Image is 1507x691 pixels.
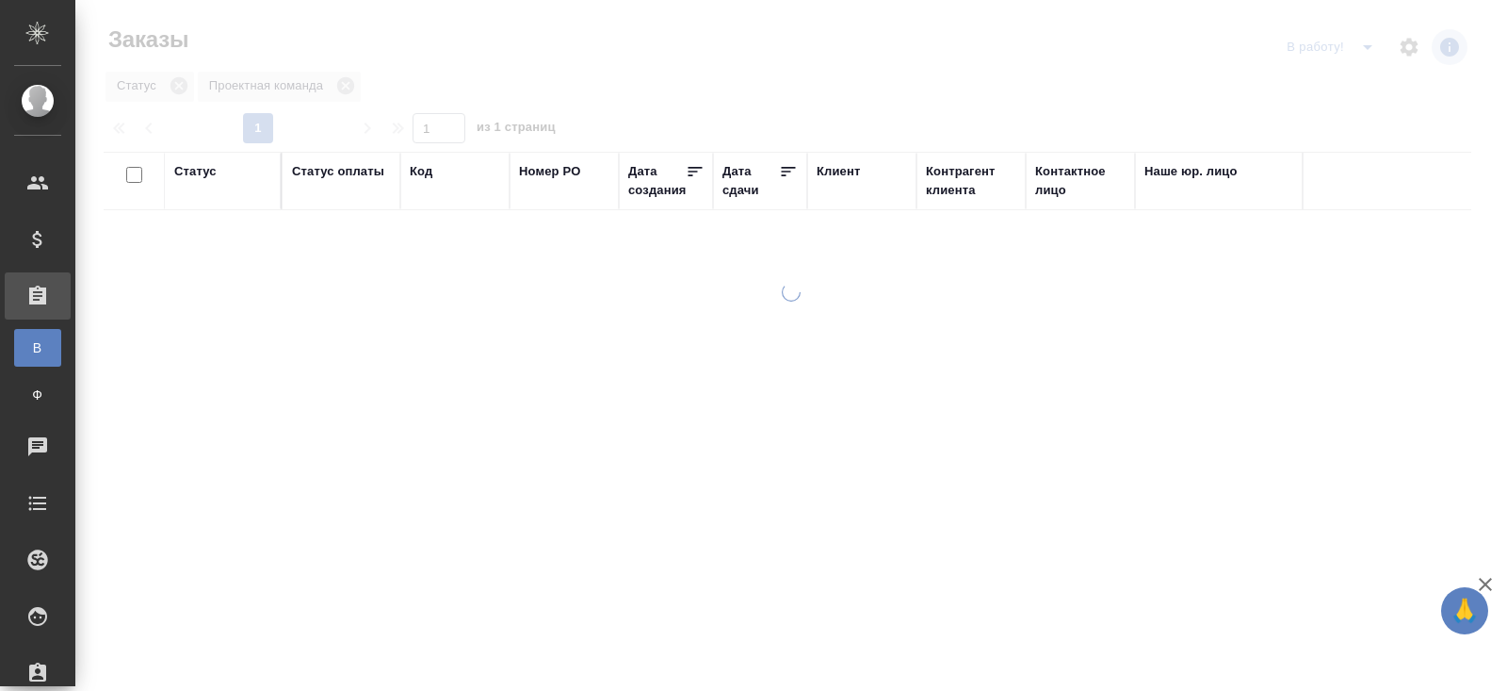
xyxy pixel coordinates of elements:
[628,162,686,200] div: Дата создания
[1449,591,1481,631] span: 🙏
[519,162,580,181] div: Номер PO
[926,162,1016,200] div: Контрагент клиента
[817,162,860,181] div: Клиент
[410,162,432,181] div: Код
[1144,162,1238,181] div: Наше юр. лицо
[24,338,52,357] span: В
[174,162,217,181] div: Статус
[292,162,384,181] div: Статус оплаты
[1035,162,1126,200] div: Контактное лицо
[14,329,61,367] a: В
[722,162,779,200] div: Дата сдачи
[1441,587,1488,634] button: 🙏
[14,376,61,414] a: Ф
[24,386,52,404] span: Ф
